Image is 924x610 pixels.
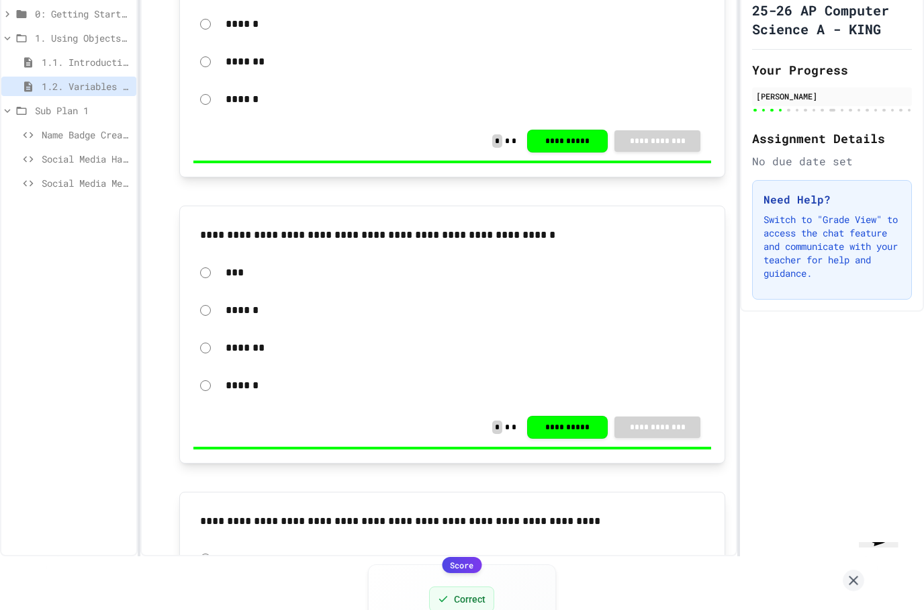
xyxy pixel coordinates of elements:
span: Correct [454,593,486,606]
div: Score [442,557,481,573]
h1: 25-26 AP Computer Science A - KING [752,1,912,38]
h2: Your Progress [752,60,912,79]
iframe: chat widget [853,542,913,599]
span: 1. Using Objects and Methods [35,31,131,45]
span: 1.2. Variables and Data Types [42,79,131,93]
span: Sub Plan 1 [35,103,131,118]
div: [PERSON_NAME] [756,90,908,102]
span: Social Media Mention Analyzer [42,176,131,190]
h2: Assignment Details [752,129,912,148]
span: 1.1. Introduction to Algorithms, Programming, and Compilers [42,55,131,69]
span: Social Media Hashtag [42,152,131,166]
h3: Need Help? [764,191,900,208]
div: No due date set [752,153,912,169]
p: Switch to "Grade View" to access the chat feature and communicate with your teacher for help and ... [764,213,900,280]
span: 0: Getting Started [35,7,131,21]
span: Name Badge Creator [42,128,131,142]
